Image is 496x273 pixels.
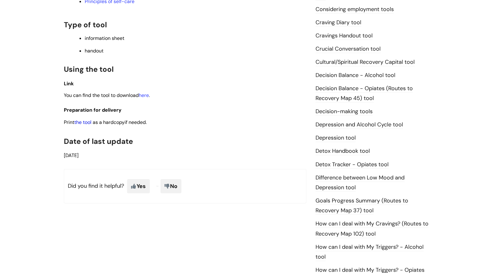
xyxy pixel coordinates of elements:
a: Difference between Low Mood and Depression tool [316,174,405,192]
span: Date of last update [64,136,133,146]
span: Preparation for delivery [64,107,122,113]
a: Decision Balance - Opiates (Routes to Recovery Map 45) tool [316,85,413,102]
a: How can I deal with My Triggers? - Alcohol tool [316,243,424,261]
span: Print [64,119,148,125]
a: Craving Diary tool [316,19,361,27]
span: No [161,179,181,193]
p: Did you find it helpful? [64,169,306,203]
a: Cravings Handout tool [316,32,373,40]
span: handout [85,48,103,54]
span: Type of tool [64,20,107,29]
a: Detox Handbook tool [316,147,370,155]
a: Detox Tracker - Opiates tool [316,161,389,169]
a: Considering employment tools [316,6,394,13]
span: [DATE] [64,152,79,159]
a: Depression tool [316,134,356,142]
a: Decision Balance - Alcohol tool [316,71,395,79]
a: Cultural/Spiritual Recovery Capital tool [316,58,415,66]
a: Decision-making tools [316,108,373,116]
span: Link [64,80,74,87]
a: How can I deal with My Cravings? (Routes to Recovery Map 102) tool [316,220,428,238]
span: Yes [127,179,150,193]
a: Depression and Alcohol Cycle tool [316,121,403,129]
a: Goals Progress Summary (Routes to Recovery Map 37) tool [316,197,408,215]
span: if needed. [125,119,147,125]
span: as a hardcopy [93,119,125,125]
a: Crucial Conversation tool [316,45,381,53]
span: Using the tool [64,64,114,74]
a: the tool [74,119,91,125]
span: information sheet [85,35,124,41]
a: here [139,92,149,98]
span: You can find the tool to download . [64,92,150,98]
